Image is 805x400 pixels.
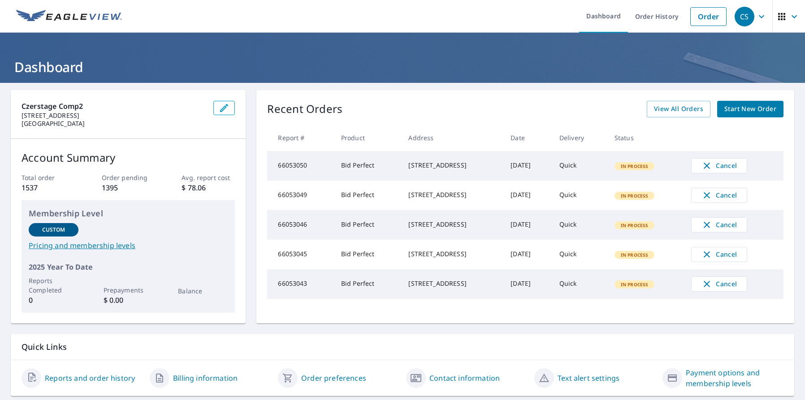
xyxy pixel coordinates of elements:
h1: Dashboard [11,58,794,76]
td: Bid Perfect [334,240,402,269]
a: View All Orders [647,101,710,117]
a: Pricing and membership levels [29,240,228,251]
a: Start New Order [717,101,783,117]
span: Cancel [701,190,738,201]
span: In Process [615,222,654,228]
div: [STREET_ADDRESS] [408,249,496,258]
th: Product [334,125,402,151]
p: Account Summary [22,150,235,166]
p: Custom [42,226,65,234]
a: Text alert settings [558,373,619,383]
td: Quick [552,181,607,210]
span: Cancel [701,160,738,171]
a: Contact information [429,373,500,383]
p: Prepayments [104,285,153,295]
p: Total order [22,173,75,182]
p: 0 [29,295,78,305]
td: Quick [552,240,607,269]
td: Bid Perfect [334,181,402,210]
span: Cancel [701,279,738,289]
a: Billing information [173,373,238,383]
td: 66053050 [267,151,333,181]
td: 66053043 [267,269,333,299]
th: Delivery [552,125,607,151]
th: Status [607,125,684,151]
td: 66053046 [267,210,333,240]
td: Quick [552,269,607,299]
button: Cancel [691,217,747,232]
span: Cancel [701,249,738,260]
th: Address [401,125,503,151]
span: In Process [615,193,654,199]
span: In Process [615,163,654,169]
td: Quick [552,151,607,181]
td: [DATE] [503,269,552,299]
p: 1395 [102,182,155,193]
p: [STREET_ADDRESS] [22,112,206,120]
p: Membership Level [29,207,228,219]
p: Reports Completed [29,276,78,295]
div: [STREET_ADDRESS] [408,220,496,229]
td: Bid Perfect [334,269,402,299]
p: Order pending [102,173,155,182]
p: $ 78.06 [182,182,235,193]
button: Cancel [691,247,747,262]
p: Avg. report cost [182,173,235,182]
span: In Process [615,281,654,288]
td: [DATE] [503,181,552,210]
span: Cancel [701,219,738,230]
p: [GEOGRAPHIC_DATA] [22,120,206,128]
p: 2025 Year To Date [29,262,228,272]
td: [DATE] [503,151,552,181]
td: Bid Perfect [334,151,402,181]
div: [STREET_ADDRESS] [408,279,496,288]
th: Report # [267,125,333,151]
p: $ 0.00 [104,295,153,305]
img: EV Logo [16,10,122,23]
span: View All Orders [654,103,703,115]
a: Payment options and membership levels [686,367,783,389]
a: Order [690,7,727,26]
button: Cancel [691,188,747,203]
span: In Process [615,252,654,258]
button: Cancel [691,276,747,292]
button: Cancel [691,158,747,173]
p: 1537 [22,182,75,193]
td: Quick [552,210,607,240]
span: Start New Order [724,103,776,115]
td: [DATE] [503,210,552,240]
p: czerstage comp2 [22,101,206,112]
td: 66053049 [267,181,333,210]
a: Order preferences [301,373,366,383]
td: [DATE] [503,240,552,269]
td: 66053045 [267,240,333,269]
p: Quick Links [22,341,783,353]
div: [STREET_ADDRESS] [408,190,496,199]
th: Date [503,125,552,151]
p: Balance [178,286,228,296]
a: Reports and order history [45,373,135,383]
div: [STREET_ADDRESS] [408,161,496,170]
p: Recent Orders [267,101,342,117]
div: CS [735,7,754,26]
td: Bid Perfect [334,210,402,240]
